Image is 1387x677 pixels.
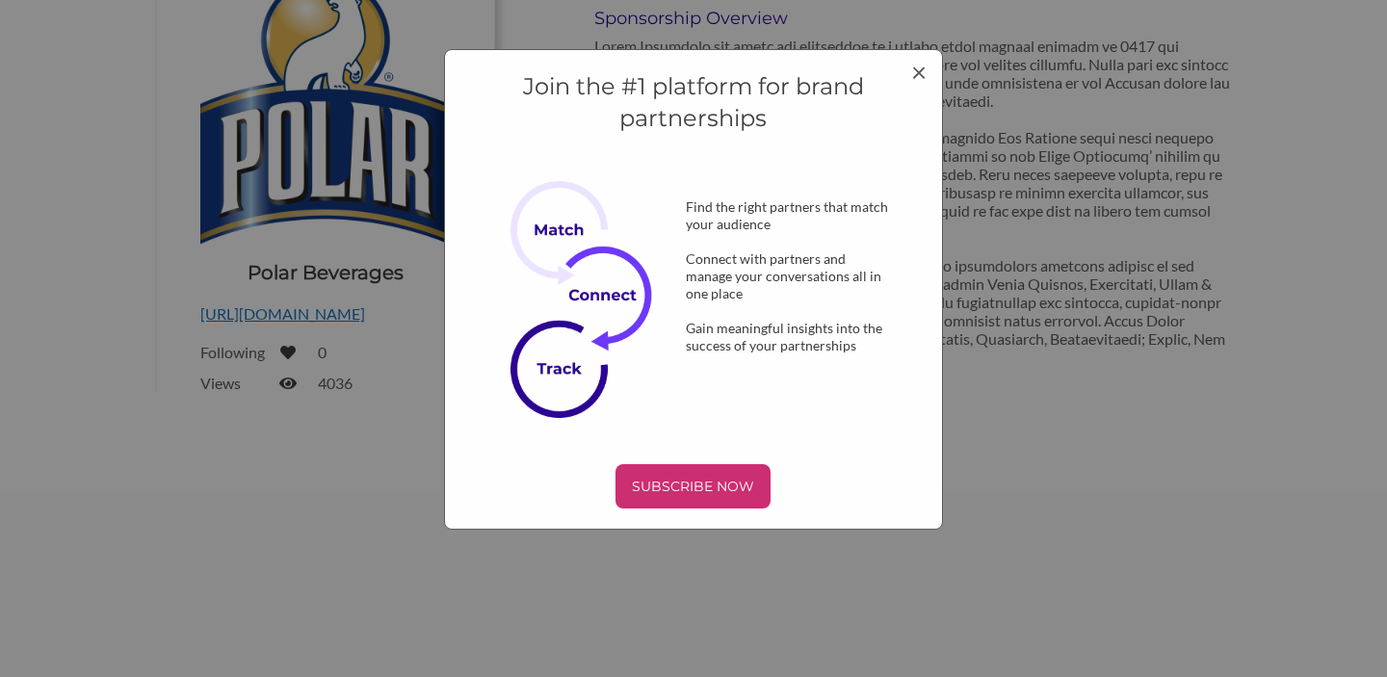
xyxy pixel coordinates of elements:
div: Find the right partners that match your audience [655,198,922,233]
button: Close modal [911,58,927,85]
a: SUBSCRIBE NOW [465,464,923,508]
p: SUBSCRIBE NOW [623,472,763,501]
img: Subscribe Now Image [510,181,672,418]
span: × [911,55,927,88]
h4: Join the #1 platform for brand partnerships [465,70,923,135]
div: Connect with partners and manage your conversations all in one place [655,250,922,302]
div: Gain meaningful insights into the success of your partnerships [655,320,922,354]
